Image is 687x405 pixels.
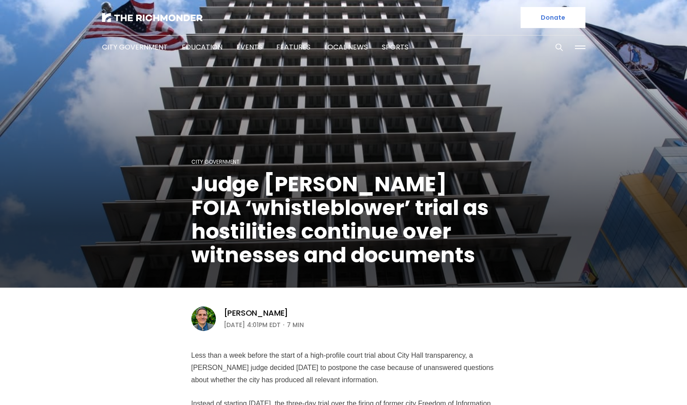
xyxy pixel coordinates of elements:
span: 7 min [287,320,304,330]
a: Sports [382,42,409,52]
img: Graham Moomaw [191,306,216,331]
a: Donate [521,7,585,28]
h1: Judge [PERSON_NAME] FOIA ‘whistleblower’ trial as hostilities continue over witnesses and documents [191,173,496,267]
a: City Government [191,158,240,166]
a: Features [276,42,310,52]
p: Less than a week before the start of a high-profile court trial about City Hall transparency, a [... [191,349,496,386]
a: Events [236,42,262,52]
a: [PERSON_NAME] [224,308,289,318]
time: [DATE] 4:01PM EDT [224,320,281,330]
button: Search this site [553,41,566,54]
a: City Government [102,42,168,52]
a: Education [182,42,222,52]
img: The Richmonder [102,13,203,22]
a: Local News [324,42,368,52]
iframe: portal-trigger [613,362,687,405]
